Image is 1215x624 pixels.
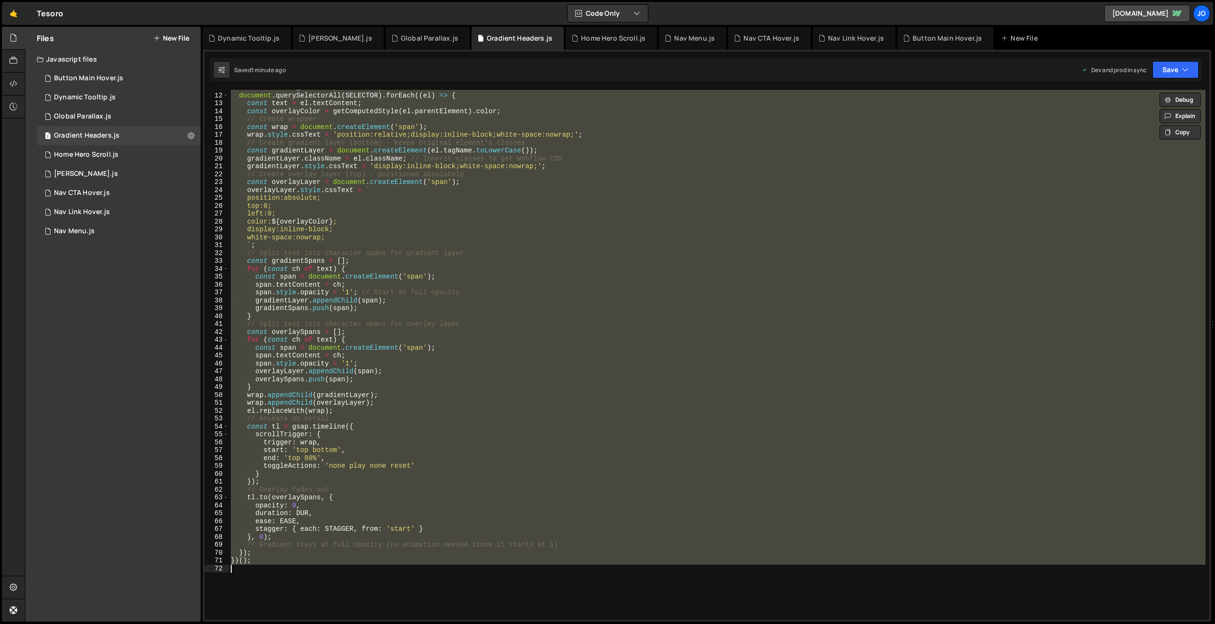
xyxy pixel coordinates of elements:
div: 32 [204,249,229,258]
div: Home Hero Scroll.js [54,151,118,159]
div: Tesoro [37,8,63,19]
div: 67 [204,525,229,533]
div: 65 [204,509,229,517]
div: 66 [204,517,229,526]
div: 17 [204,131,229,139]
div: 61 [204,478,229,486]
div: 13 [204,99,229,108]
a: Jo [1193,5,1210,22]
button: Copy [1160,125,1201,140]
div: 36 [204,281,229,289]
div: [PERSON_NAME].js [308,33,372,43]
div: 69 [204,541,229,549]
h2: Files [37,33,54,43]
div: Dynamic Tooltip.js [218,33,280,43]
div: Gradient Headers.js [487,33,552,43]
div: Dev and prod in sync [1082,66,1147,74]
div: 56 [204,439,229,447]
div: 17308/48367.js [37,126,201,145]
div: 28 [204,218,229,226]
div: 60 [204,470,229,478]
div: 35 [204,273,229,281]
div: New File [1001,33,1041,43]
div: 51 [204,399,229,407]
div: Nav Link Hover.js [54,208,110,216]
div: 19 [204,147,229,155]
a: 🤙 [2,2,25,25]
div: Javascript files [25,50,201,69]
div: 20 [204,155,229,163]
div: Home Hero Scroll.js [581,33,645,43]
div: Gradient Headers.js [54,131,119,140]
div: Global Parallax.js [54,112,111,121]
div: 47 [204,367,229,376]
div: 57 [204,446,229,454]
div: 26 [204,202,229,210]
div: 68 [204,533,229,541]
div: Saved [234,66,286,74]
div: 12 [204,92,229,100]
div: 17308/48392.js [37,164,201,183]
div: 62 [204,486,229,494]
div: 45 [204,352,229,360]
div: 34 [204,265,229,273]
div: 43 [204,336,229,344]
div: Nav Menu.js [674,33,715,43]
div: 17308/48103.js [37,203,201,222]
div: 21 [204,162,229,171]
div: 1 minute ago [251,66,286,74]
div: Nav Menu.js [54,227,95,236]
div: 53 [204,415,229,423]
div: 52 [204,407,229,415]
div: 46 [204,360,229,368]
div: Button Main Hover.js [54,74,123,83]
div: 14 [204,108,229,116]
span: 1 [45,133,51,140]
div: 37 [204,289,229,297]
div: 55 [204,430,229,439]
div: 23 [204,178,229,186]
div: Nav CTA Hover.js [743,33,799,43]
button: Debug [1160,93,1201,107]
div: Button Main Hover.js [913,33,982,43]
div: 27 [204,210,229,218]
div: 24 [204,186,229,194]
div: 17308/48212.js [37,145,201,164]
div: Global Parallax.js [401,33,458,43]
div: 63 [204,494,229,502]
div: 70 [204,549,229,557]
div: Nav Link Hover.js [828,33,884,43]
div: 42 [204,328,229,336]
div: 25 [204,194,229,202]
div: 50 [204,391,229,399]
div: 31 [204,241,229,249]
div: 38 [204,297,229,305]
div: 72 [204,565,229,573]
button: New File [153,34,189,42]
div: 49 [204,383,229,391]
div: 71 [204,557,229,565]
div: 48 [204,376,229,384]
div: 29 [204,226,229,234]
div: 41 [204,320,229,328]
div: 17308/48388.js [37,107,201,126]
button: Save [1152,61,1199,78]
div: 33 [204,257,229,265]
div: 58 [204,454,229,463]
div: 16 [204,123,229,131]
div: 22 [204,171,229,179]
div: [PERSON_NAME].js [54,170,118,178]
div: 54 [204,423,229,431]
div: 15 [204,115,229,123]
div: 40 [204,312,229,321]
div: 17308/48125.js [37,183,201,203]
div: Dynamic Tooltip.js [54,93,116,102]
a: [DOMAIN_NAME] [1104,5,1190,22]
div: 17308/48184.js [37,222,201,241]
button: Explain [1160,109,1201,123]
div: 39 [204,304,229,312]
div: 30 [204,234,229,242]
button: Code Only [568,5,648,22]
div: 64 [204,502,229,510]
